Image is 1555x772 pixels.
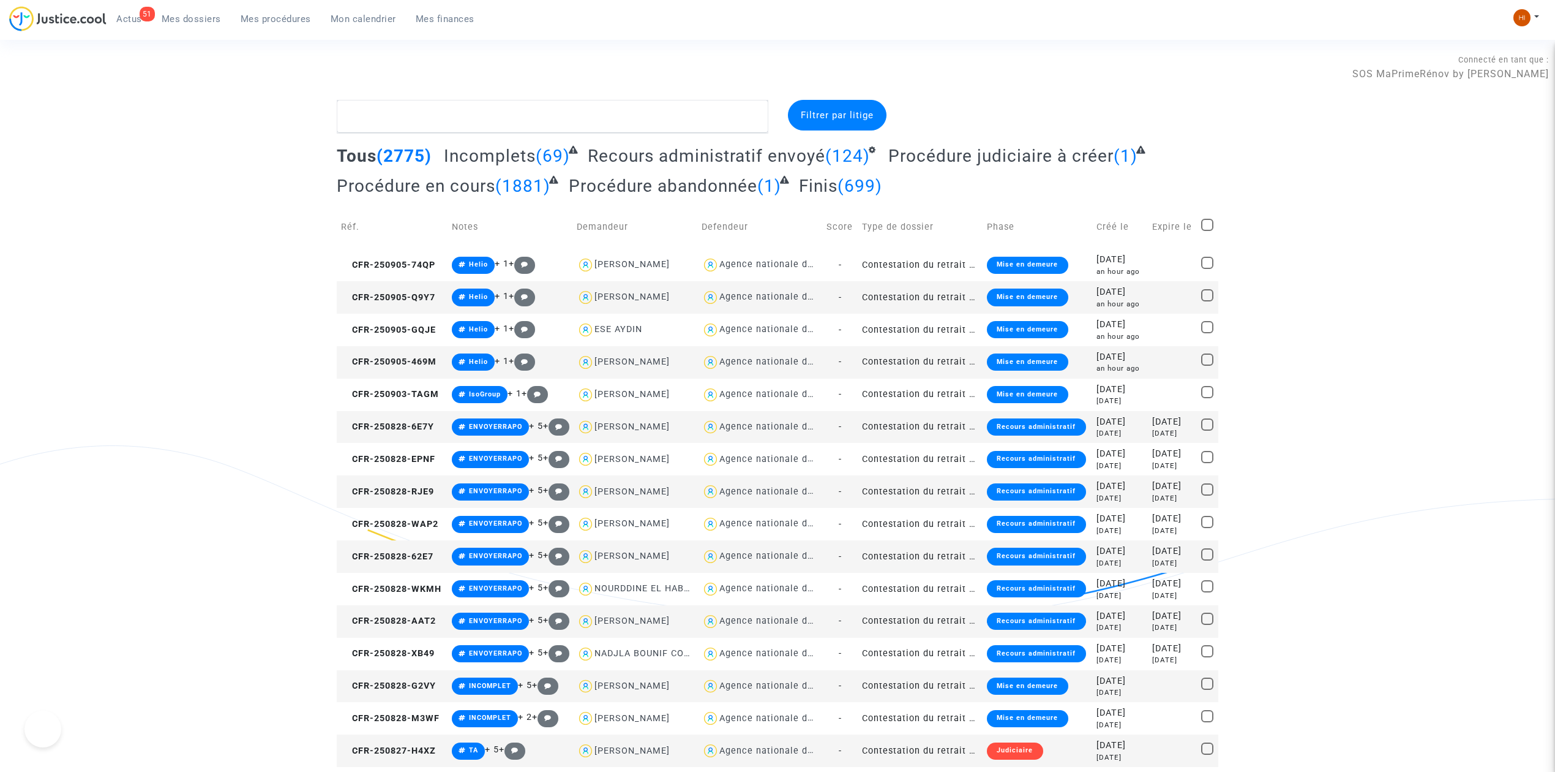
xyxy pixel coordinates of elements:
div: Recours administratif [987,580,1085,597]
span: Connecté en tant que : [1458,55,1549,64]
img: icon-user.svg [702,678,719,695]
div: [DATE] [1152,493,1193,504]
div: Agence nationale de l'habitat [719,551,854,561]
td: Contestation du retrait de [PERSON_NAME] par l'ANAH (mandataire) [858,379,983,411]
div: Agence nationale de l'habitat [719,681,854,691]
span: - [839,486,842,497]
div: Mise en demeure [987,354,1068,371]
div: ESE AYDIN [594,324,642,335]
span: CFR-250905-GQJE [341,325,436,335]
td: Demandeur [572,205,697,249]
span: + 1 [495,356,509,366]
span: + [543,648,569,658]
div: [PERSON_NAME] [594,292,670,302]
img: icon-user.svg [702,548,719,566]
div: [DATE] [1152,558,1193,569]
span: Mes finances [416,13,474,25]
span: + [543,485,569,496]
div: Agence nationale de l'habitat [719,422,854,432]
span: - [839,551,842,562]
div: [DATE] [1096,415,1144,429]
img: icon-user.svg [702,321,719,339]
div: [DATE] [1096,493,1144,504]
span: ENVOYERRAPO [469,487,522,495]
span: - [839,325,842,335]
span: CFR-250828-6E7Y [341,422,434,432]
div: [DATE] [1096,610,1144,623]
iframe: Help Scout Beacon - Open [24,711,61,747]
div: [PERSON_NAME] [594,389,670,399]
div: Agence nationale de l'habitat [719,518,854,529]
div: [DATE] [1096,739,1144,752]
span: - [839,260,842,270]
span: + 5 [529,421,543,431]
span: ENVOYERRAPO [469,585,522,592]
div: Recours administratif [987,483,1085,501]
div: Mise en demeure [987,321,1068,338]
span: + [509,259,535,269]
td: Score [822,205,858,249]
div: Agence nationale de l'habitat [719,648,854,659]
div: Recours administratif [987,516,1085,533]
div: Agence nationale de l'habitat [719,713,854,724]
td: Type de dossier [858,205,983,249]
span: CFR-250828-M3WF [341,713,440,724]
div: 51 [140,7,155,21]
div: [DATE] [1096,675,1144,688]
a: Mes finances [406,10,484,28]
span: - [839,519,842,529]
span: CFR-250828-62E7 [341,551,433,562]
div: Agence nationale de l'habitat [719,389,854,399]
div: Agence nationale de l'habitat [719,324,854,335]
span: - [839,746,842,756]
div: Agence nationale de l'habitat [719,292,854,302]
span: CFR-250828-XB49 [341,648,435,659]
span: + [532,712,558,722]
span: Helio [469,358,488,366]
div: [PERSON_NAME] [594,357,670,367]
span: Tous [337,146,377,166]
div: [DATE] [1096,577,1144,591]
span: + [499,744,525,755]
img: icon-user.svg [577,580,594,598]
div: [DATE] [1152,461,1193,471]
div: [DATE] [1152,642,1193,656]
div: [DATE] [1096,253,1144,267]
img: icon-user.svg [577,450,594,468]
img: icon-user.svg [577,742,594,760]
div: [DATE] [1096,655,1144,665]
div: an hour ago [1096,299,1144,309]
span: + 1 [495,291,509,301]
div: [DATE] [1152,577,1193,591]
div: [DATE] [1152,447,1193,461]
td: Contestation du retrait de [PERSON_NAME] par l'ANAH (mandataire) [858,281,983,314]
div: NADJLA BOUNIF COUTENCEAU [594,648,732,659]
span: CFR-250828-AAT2 [341,616,436,626]
span: - [839,648,842,659]
a: Mes procédures [231,10,321,28]
td: Contestation du retrait de [PERSON_NAME] par l'ANAH (mandataire) [858,670,983,703]
div: [DATE] [1096,428,1144,439]
div: an hour ago [1096,267,1144,277]
img: icon-user.svg [702,289,719,306]
td: Phase [983,205,1092,249]
span: Procédure judiciaire à créer [888,146,1114,166]
span: + [543,583,569,593]
span: + [543,550,569,561]
span: (69) [536,146,570,166]
div: [PERSON_NAME] [594,259,670,270]
div: Recours administratif [987,418,1085,436]
div: Agence nationale de l'habitat [719,486,854,497]
div: Mise en demeure [987,710,1068,727]
div: an hour ago [1096,363,1144,374]
span: Helio [469,325,488,333]
span: - [839,713,842,724]
span: INCOMPLET [469,682,511,690]
a: Mon calendrier [321,10,406,28]
span: Incomplets [444,146,536,166]
div: Agence nationale de l'habitat [719,583,854,594]
div: Recours administratif [987,613,1085,630]
span: Mes dossiers [162,13,221,25]
div: [DATE] [1096,447,1144,461]
span: CFR-250828-RJE9 [341,486,434,497]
